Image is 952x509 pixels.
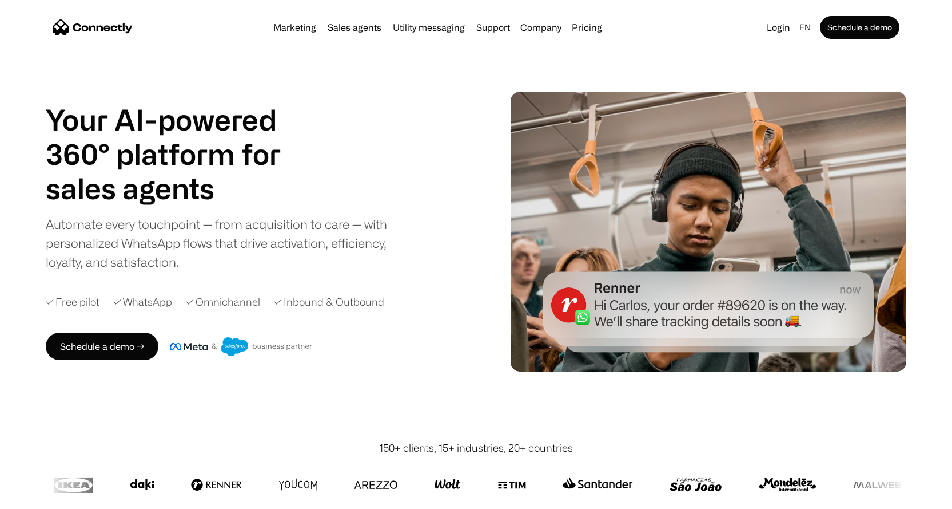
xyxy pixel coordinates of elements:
[567,23,607,32] a: Pricing
[46,294,99,310] div: ✓ Free pilot
[820,16,899,39] a: Schedule a demo
[795,19,818,35] div: en
[379,440,573,456] div: 150+ clients, 15+ industries, 20+ countries
[46,102,309,171] h1: Your AI-powered 360° platform for
[53,19,133,36] a: home
[46,171,309,206] div: carousel
[520,19,561,35] div: Company
[762,19,795,35] a: Login
[46,333,158,360] a: Schedule a demo →
[113,294,172,310] div: ✓ WhatsApp
[46,171,309,206] h1: sales agents
[170,337,313,357] img: Meta and Salesforce business partner badge.
[388,23,469,32] a: Utility messaging
[517,19,565,35] div: Company
[269,23,321,32] a: Marketing
[46,171,309,206] div: 1 of 4
[472,23,515,32] a: Support
[323,23,386,32] a: Sales agents
[799,19,811,35] div: en
[46,215,406,271] div: Automate every touchpoint — from acquisition to care — with personalized WhatsApp flows that driv...
[186,294,260,310] div: ✓ Omnichannel
[274,294,384,310] div: ✓ Inbound & Outbound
